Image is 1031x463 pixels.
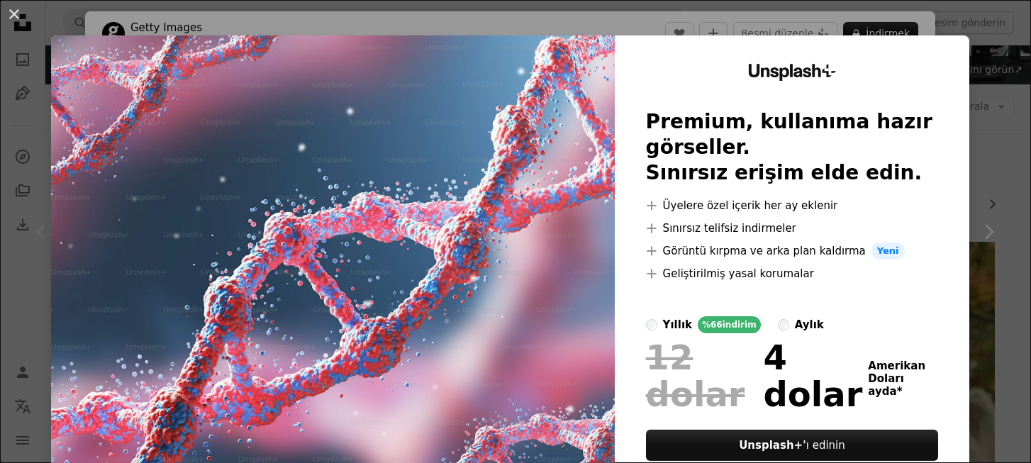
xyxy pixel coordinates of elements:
font: Üyelere özel içerik her ay eklenir [663,199,838,212]
font: Amerikan Doları [868,359,925,385]
font: aylık [795,318,824,331]
font: ı edinin [806,439,845,452]
font: yıllık [663,318,692,331]
font: 4 dolar [763,338,862,414]
font: Yeni [877,245,899,256]
font: Görüntü kırpma ve arka plan kaldırma [663,245,866,257]
font: ayda [868,385,896,398]
input: aylık [778,319,789,330]
font: Sınırsız telifsiz indirmeler [663,222,796,235]
input: yıllık%66indirim [646,319,657,330]
font: 12 dolar [646,338,745,414]
font: indirim [723,320,757,330]
button: Unsplash+'ı edinin [646,430,939,461]
font: %66 [702,320,723,330]
font: Sınırsız erişim elde edin. [646,161,923,184]
font: Premium, kullanıma hazır görseller. [646,110,932,159]
font: Unsplash+' [739,439,806,452]
font: Geliştirilmiş yasal korumalar [663,267,814,280]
